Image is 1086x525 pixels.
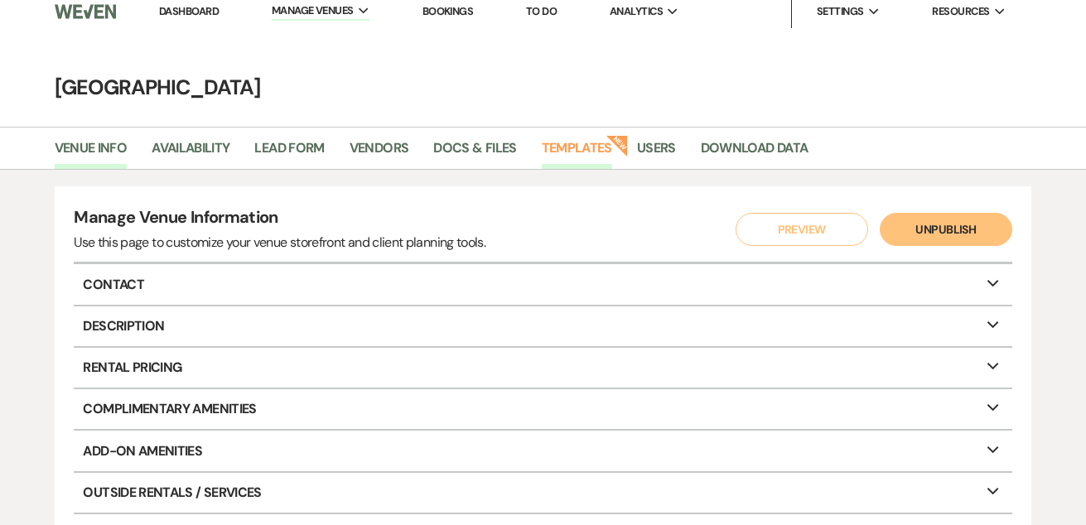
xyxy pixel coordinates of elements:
[152,137,229,169] a: Availability
[817,3,864,20] span: Settings
[74,473,1012,513] p: Outside Rentals / Services
[731,213,864,246] a: Preview
[422,4,474,18] a: Bookings
[701,137,808,169] a: Download Data
[542,137,612,169] a: Templates
[433,137,516,169] a: Docs & Files
[55,137,128,169] a: Venue Info
[606,133,629,157] strong: New
[74,348,1012,388] p: Rental Pricing
[159,4,219,18] a: Dashboard
[526,4,557,18] a: To Do
[637,137,676,169] a: Users
[272,2,354,19] span: Manage Venues
[74,306,1012,346] p: Description
[350,137,409,169] a: Vendors
[932,3,989,20] span: Resources
[74,264,1012,304] p: Contact
[254,137,324,169] a: Lead Form
[74,233,485,253] div: Use this page to customize your venue storefront and client planning tools.
[74,431,1012,470] p: Add-On Amenities
[880,213,1012,246] button: Unpublish
[74,389,1012,429] p: Complimentary Amenities
[736,213,868,246] button: Preview
[74,205,485,233] h4: Manage Venue Information
[610,3,663,20] span: Analytics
